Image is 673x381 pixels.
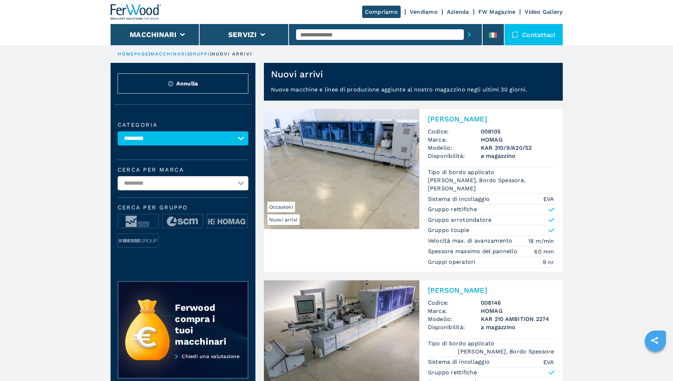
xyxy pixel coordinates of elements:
[267,202,295,212] span: Occasioni
[428,115,554,123] h2: [PERSON_NAME]
[428,216,492,224] p: Gruppo arrotondatore
[118,73,248,94] button: ResetAnnulla
[481,307,554,315] h3: HOMAG
[428,226,469,234] p: Gruppo toupie
[428,299,481,307] span: Codice:
[428,358,492,366] p: Sistema di incollaggio
[504,24,563,45] div: Contattaci
[481,152,554,160] span: a magazzino
[428,369,477,376] p: Gruppo rettifiche
[428,168,496,176] p: Tipo di bordo applicato
[168,81,173,87] img: Reset
[428,286,554,294] h2: [PERSON_NAME]
[428,237,514,245] p: Velocità max. di avanzamento
[428,340,496,347] p: Tipo di bordo applicato
[264,109,419,229] img: Bordatrice Singola HOMAG KAR 310/9/A20/S2
[228,30,257,39] button: Servizi
[428,144,481,152] span: Modello:
[543,195,554,203] em: EVA
[447,8,469,15] a: Azienda
[481,136,554,144] h3: HOMAG
[481,144,554,152] h3: KAR 310/9/A20/S2
[212,51,252,57] p: nuovi arrivi
[428,136,481,144] span: Marca:
[428,258,477,266] p: Gruppi operatori
[163,214,203,228] img: image
[118,167,248,173] label: Cerca per marca
[478,8,516,15] a: FW Magazine
[543,258,554,266] em: 9 nr
[534,248,554,256] em: 60 mm
[118,122,248,128] label: Categoria
[543,358,554,366] em: EVA
[481,299,554,307] h3: 008146
[149,51,150,56] span: |
[118,205,248,210] span: Cerca per Gruppo
[118,214,158,228] img: image
[428,176,554,192] em: [PERSON_NAME], Bordo Spessore, [PERSON_NAME]
[130,30,177,39] button: Macchinari
[481,315,554,323] h3: KAR 210 AMBITION 2274
[525,8,562,15] a: Video Gallery
[428,152,481,160] span: Disponibilità:
[464,26,475,43] button: submit-button
[428,127,481,136] span: Codice:
[267,214,300,225] span: Nuovi arrivi
[410,8,438,15] a: Vendiamo
[428,307,481,315] span: Marca:
[210,51,211,56] span: |
[111,4,161,20] img: Ferwood
[271,69,323,80] h1: Nuovi arrivi
[428,323,481,331] span: Disponibilità:
[646,332,663,349] a: sharethis
[481,323,554,331] span: a magazzino
[118,353,248,379] a: Chiedi una valutazione
[188,51,189,56] span: |
[189,51,210,56] a: gruppi
[458,347,554,356] em: [PERSON_NAME], Bordo Spessore
[118,234,158,248] img: image
[428,195,492,203] p: Sistema di incollaggio
[264,109,563,272] a: Bordatrice Singola HOMAG KAR 310/9/A20/S2Nuovi arriviOccasioni[PERSON_NAME]Codice:008105Marca:HOM...
[512,31,519,38] img: Contattaci
[428,206,477,213] p: Gruppo rettifiche
[118,51,149,56] a: HOMEPAGE
[264,85,563,101] p: Nuove macchine e linee di produzione aggiunte al nostro magazzino negli ultimi 30 giorni.
[150,51,188,56] a: macchinari
[428,248,519,255] p: Spessore massimo del pannello
[176,79,198,88] span: Annulla
[175,302,234,347] div: Ferwood compra i tuoi macchinari
[362,6,401,18] a: Compriamo
[481,127,554,136] h3: 008105
[528,237,554,245] em: 18 m/min
[428,315,481,323] span: Modello:
[207,214,247,228] img: image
